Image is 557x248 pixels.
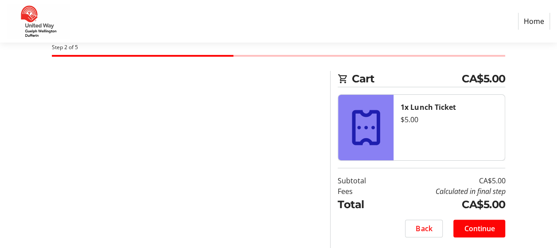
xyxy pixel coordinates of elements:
[462,71,506,87] span: CA$5.00
[453,220,505,237] button: Continue
[7,4,70,39] img: United Way Guelph Wellington Dufferin's Logo
[464,223,495,234] span: Continue
[338,175,386,186] td: Subtotal
[386,186,505,197] td: Calculated in final step
[52,43,506,51] div: Step 2 of 5
[338,186,386,197] td: Fees
[401,102,456,112] strong: 1x Lunch Ticket
[338,197,386,213] td: Total
[416,223,432,234] span: Back
[386,197,505,213] td: CA$5.00
[405,220,443,237] button: Back
[352,71,462,87] span: Cart
[386,175,505,186] td: CA$5.00
[401,114,498,125] div: $5.00
[518,13,550,30] a: Home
